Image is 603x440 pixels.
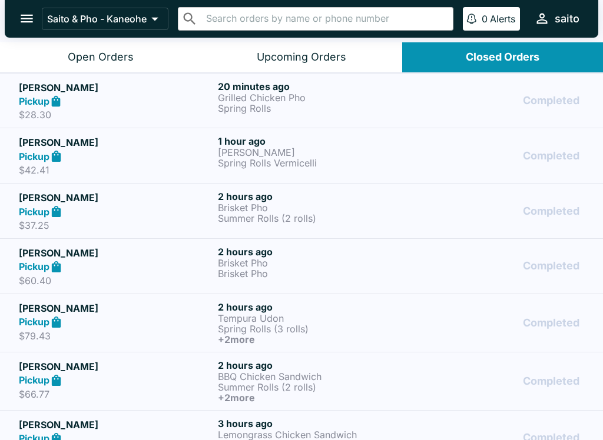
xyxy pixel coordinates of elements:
[482,13,488,25] p: 0
[19,151,49,162] strong: Pickup
[19,374,49,386] strong: Pickup
[19,388,213,400] p: $66.77
[12,4,42,34] button: open drawer
[203,11,448,27] input: Search orders by name or phone number
[218,418,412,429] h6: 3 hours ago
[529,6,584,31] button: saito
[218,334,412,345] h6: + 2 more
[218,246,412,258] h6: 2 hours ago
[218,213,412,224] p: Summer Rolls (2 rolls)
[218,258,412,268] p: Brisket Pho
[218,103,412,114] p: Spring Rolls
[257,51,346,64] div: Upcoming Orders
[218,429,412,440] p: Lemongrass Chicken Sandwich
[218,313,412,324] p: Tempura Udon
[218,135,412,147] h6: 1 hour ago
[42,8,168,30] button: Saito & Pho - Kaneohe
[19,275,213,286] p: $60.40
[19,359,213,374] h5: [PERSON_NAME]
[218,92,412,103] p: Grilled Chicken Pho
[19,330,213,342] p: $79.43
[19,95,49,107] strong: Pickup
[218,268,412,279] p: Brisket Pho
[218,324,412,334] p: Spring Rolls (3 rolls)
[19,109,213,121] p: $28.30
[490,13,515,25] p: Alerts
[218,147,412,158] p: [PERSON_NAME]
[47,13,147,25] p: Saito & Pho - Kaneohe
[19,219,213,231] p: $37.25
[19,206,49,218] strong: Pickup
[68,51,134,64] div: Open Orders
[218,81,412,92] h6: 20 minutes ago
[218,301,412,313] h6: 2 hours ago
[466,51,539,64] div: Closed Orders
[19,301,213,315] h5: [PERSON_NAME]
[19,246,213,260] h5: [PERSON_NAME]
[19,135,213,149] h5: [PERSON_NAME]
[218,392,412,403] h6: + 2 more
[218,158,412,168] p: Spring Rolls Vermicelli
[19,81,213,95] h5: [PERSON_NAME]
[555,12,579,26] div: saito
[218,202,412,213] p: Brisket Pho
[19,418,213,432] h5: [PERSON_NAME]
[218,371,412,382] p: BBQ Chicken Sandwich
[19,164,213,176] p: $42.41
[218,382,412,392] p: Summer Rolls (2 rolls)
[218,191,412,202] h6: 2 hours ago
[19,316,49,328] strong: Pickup
[19,191,213,205] h5: [PERSON_NAME]
[19,261,49,272] strong: Pickup
[218,359,412,371] h6: 2 hours ago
